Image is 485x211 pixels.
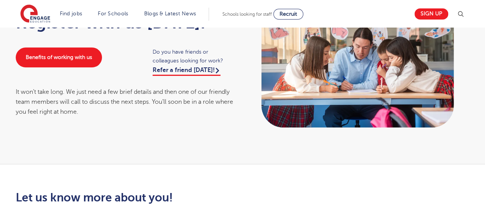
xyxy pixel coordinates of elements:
[20,5,50,24] img: Engage Education
[222,11,272,17] span: Schools looking for staff
[60,11,82,16] a: Find jobs
[273,9,303,20] a: Recruit
[279,11,297,17] span: Recruit
[16,191,314,204] h2: Let us know more about you!
[414,8,448,20] a: Sign up
[16,47,102,67] a: Benefits of working with us
[153,47,235,65] span: Do you have friends or colleagues looking for work?
[98,11,128,16] a: For Schools
[144,11,196,16] a: Blogs & Latest News
[16,87,235,117] div: It won’t take long. We just need a few brief details and then one of our friendly team members wi...
[153,67,220,76] a: Refer a friend [DATE]!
